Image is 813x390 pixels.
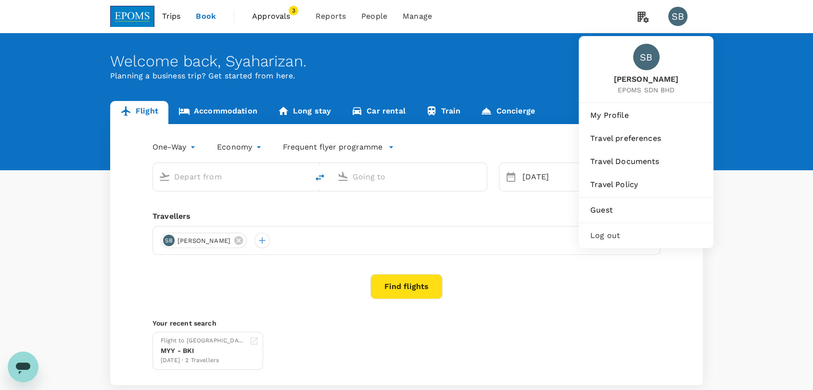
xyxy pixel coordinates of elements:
div: [DATE] · 2 Travellers [161,356,245,365]
span: EPOMS SDN BHD [614,85,679,95]
button: Frequent flyer programme [283,141,394,153]
span: Reports [316,11,346,22]
a: Travel Policy [583,174,710,195]
span: Travel preferences [590,133,702,144]
a: Guest [583,200,710,221]
span: Guest [590,204,702,216]
div: Travellers [152,211,661,222]
div: Log out [583,225,710,246]
div: SB [633,44,660,70]
a: Long stay [267,101,341,124]
div: One-Way [152,139,198,155]
span: Travel Policy [590,179,702,190]
div: [DATE] [519,167,583,187]
div: Economy [217,139,264,155]
input: Depart from [174,169,288,184]
div: SB [668,7,687,26]
span: Manage [403,11,432,22]
span: 3 [289,6,298,15]
div: SB [163,235,175,246]
div: SB[PERSON_NAME] [161,233,247,248]
span: My Profile [590,110,702,121]
div: Flight to [GEOGRAPHIC_DATA] [161,336,245,346]
iframe: Button to launch messaging window [8,352,38,382]
a: My Profile [583,105,710,126]
span: [PERSON_NAME] [172,236,236,246]
div: MYY - BKI [161,346,245,356]
span: Travel Documents [590,156,702,167]
a: Train [416,101,471,124]
span: Approvals [252,11,300,22]
a: Travel preferences [583,128,710,149]
span: Trips [162,11,181,22]
span: Book [196,11,216,22]
button: delete [308,166,331,189]
button: Find flights [370,274,443,299]
a: Accommodation [168,101,267,124]
p: Your recent search [152,318,661,328]
p: Frequent flyer programme [283,141,382,153]
span: Log out [590,230,702,241]
span: People [361,11,387,22]
a: Travel Documents [583,151,710,172]
span: [PERSON_NAME] [614,74,679,85]
button: Open [302,176,304,177]
a: Car rental [341,101,416,124]
div: Welcome back , Syaharizan . [110,52,703,70]
input: Going to [353,169,467,184]
a: Flight [110,101,168,124]
button: Open [480,176,482,177]
p: Planning a business trip? Get started from here. [110,70,703,82]
img: EPOMS SDN BHD [110,6,154,27]
a: Concierge [470,101,545,124]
